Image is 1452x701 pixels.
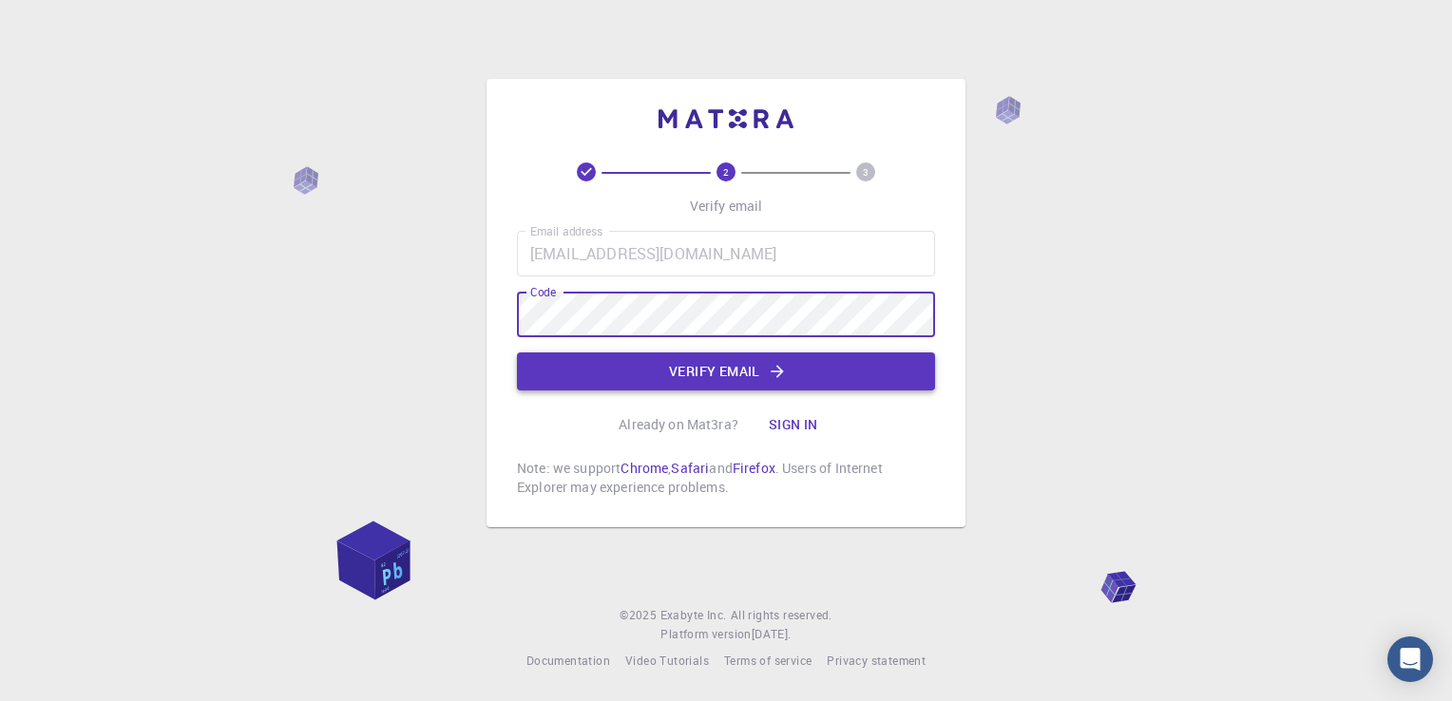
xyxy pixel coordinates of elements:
p: Already on Mat3ra? [619,415,738,434]
a: Safari [671,459,709,477]
label: Code [530,284,556,300]
div: Open Intercom Messenger [1387,636,1433,682]
p: Note: we support , and . Users of Internet Explorer may experience problems. [517,459,935,497]
a: Chrome [621,459,668,477]
p: Verify email [690,197,763,216]
span: Video Tutorials [625,653,709,668]
button: Sign in [754,406,833,444]
label: Email address [530,223,602,239]
a: Exabyte Inc. [660,606,727,625]
span: [DATE] . [752,626,792,641]
span: Privacy statement [827,653,926,668]
a: Terms of service [724,652,812,671]
span: Exabyte Inc. [660,607,727,622]
span: Terms of service [724,653,812,668]
span: © 2025 [620,606,659,625]
a: [DATE]. [752,625,792,644]
text: 2 [723,165,729,179]
text: 3 [863,165,869,179]
a: Firefox [733,459,775,477]
a: Documentation [526,652,610,671]
a: Privacy statement [827,652,926,671]
span: Platform version [660,625,751,644]
span: All rights reserved. [731,606,832,625]
button: Verify email [517,352,935,390]
span: Documentation [526,653,610,668]
a: Video Tutorials [625,652,709,671]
